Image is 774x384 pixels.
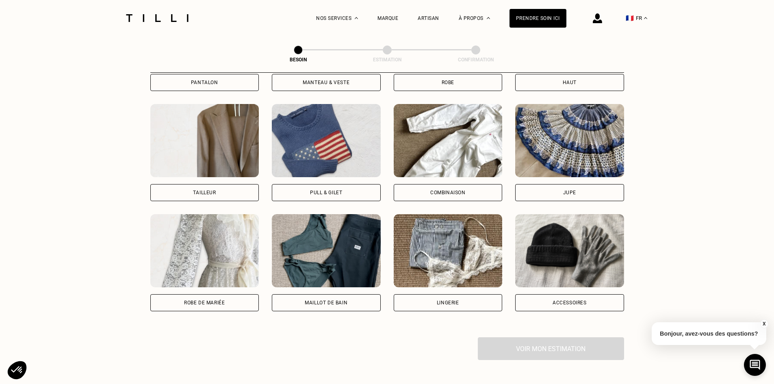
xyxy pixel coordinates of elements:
div: Accessoires [553,300,587,305]
img: Tilli retouche votre Accessoires [515,214,624,287]
img: Tilli retouche votre Maillot de bain [272,214,381,287]
div: Pantalon [191,80,218,85]
div: Combinaison [430,190,466,195]
a: Artisan [418,15,439,21]
span: 🇫🇷 [626,14,634,22]
p: Bonjour, avez-vous des questions? [652,322,766,345]
div: Haut [563,80,577,85]
div: Besoin [258,57,339,63]
div: Tailleur [193,190,216,195]
img: Tilli retouche votre Combinaison [394,104,503,177]
img: icône connexion [593,13,602,23]
img: Tilli retouche votre Jupe [515,104,624,177]
img: Tilli retouche votre Tailleur [150,104,259,177]
img: Tilli retouche votre Robe de mariée [150,214,259,287]
button: X [760,319,768,328]
img: menu déroulant [644,17,647,19]
img: Tilli retouche votre Lingerie [394,214,503,287]
img: Menu déroulant [355,17,358,19]
div: Robe de mariée [184,300,225,305]
img: Logo du service de couturière Tilli [123,14,191,22]
div: Lingerie [437,300,459,305]
div: Jupe [563,190,576,195]
img: Tilli retouche votre Pull & gilet [272,104,381,177]
a: Prendre soin ici [509,9,566,28]
div: Maillot de bain [305,300,347,305]
a: Marque [377,15,398,21]
img: Menu déroulant à propos [487,17,490,19]
div: Robe [442,80,454,85]
div: Pull & gilet [310,190,342,195]
div: Estimation [347,57,428,63]
div: Confirmation [435,57,516,63]
div: Manteau & Veste [303,80,349,85]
